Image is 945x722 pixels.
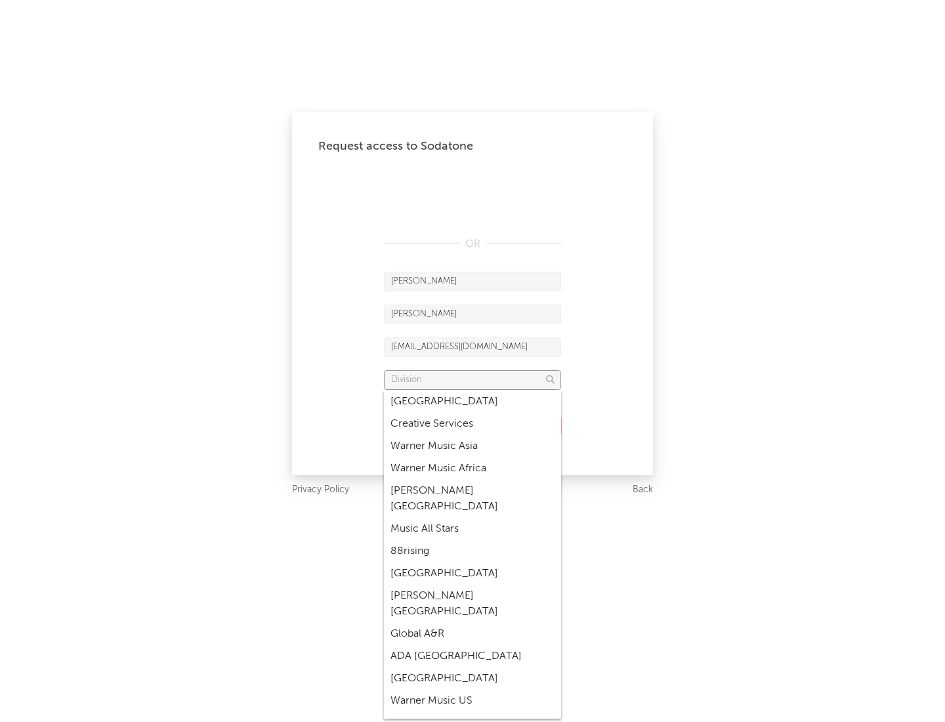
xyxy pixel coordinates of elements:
[384,585,561,623] div: [PERSON_NAME] [GEOGRAPHIC_DATA]
[318,138,627,154] div: Request access to Sodatone
[384,391,561,413] div: [GEOGRAPHIC_DATA]
[384,480,561,518] div: [PERSON_NAME] [GEOGRAPHIC_DATA]
[384,370,561,390] input: Division
[384,413,561,435] div: Creative Services
[633,482,653,498] a: Back
[384,563,561,585] div: [GEOGRAPHIC_DATA]
[292,482,349,498] a: Privacy Policy
[384,337,561,357] input: Email
[384,623,561,645] div: Global A&R
[384,236,561,252] div: OR
[384,690,561,712] div: Warner Music US
[384,435,561,457] div: Warner Music Asia
[384,645,561,668] div: ADA [GEOGRAPHIC_DATA]
[384,668,561,690] div: [GEOGRAPHIC_DATA]
[384,540,561,563] div: 88rising
[384,457,561,480] div: Warner Music Africa
[384,305,561,324] input: Last Name
[384,272,561,291] input: First Name
[384,518,561,540] div: Music All Stars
